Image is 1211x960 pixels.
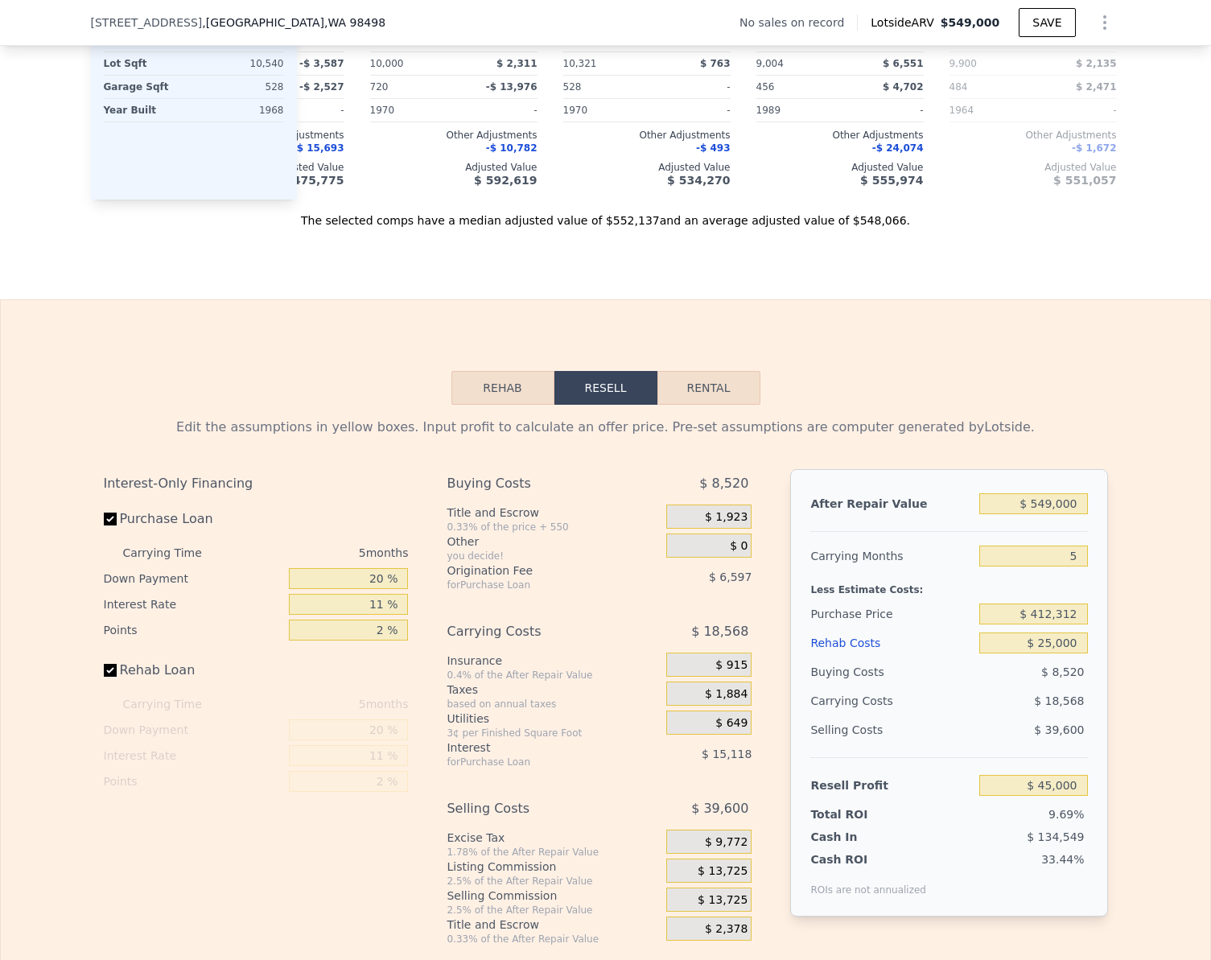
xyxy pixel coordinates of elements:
span: $ 18,568 [691,617,748,646]
span: $ 15,693 [297,142,344,154]
span: -$ 13,976 [486,81,538,93]
div: Selling Costs [447,794,626,823]
div: Selling Commission [447,888,660,904]
div: Utilities [447,711,660,727]
button: Rehab [451,371,554,405]
div: The selected comps have a median adjusted value of $552,137 and an average adjusted value of $548... [91,200,1121,229]
div: Other Adjustments [370,129,538,142]
span: $ 8,520 [699,469,748,498]
div: 0.33% of the After Repair Value [447,933,660,946]
div: Selling Costs [810,715,973,744]
div: for Purchase Loan [447,579,626,591]
span: -$ 24,074 [872,142,924,154]
div: Buying Costs [447,469,626,498]
div: 3¢ per Finished Square Foot [447,727,660,740]
span: -$ 10,782 [486,142,538,154]
div: you decide! [447,550,660,562]
span: $ 551,057 [1053,174,1116,187]
button: Show Options [1089,6,1121,39]
span: $ 534,270 [667,174,730,187]
div: 0.33% of the price + 550 [447,521,660,534]
div: 528 [197,76,284,98]
span: $ 2,311 [496,58,537,69]
div: Cash In [810,829,911,845]
span: $ 1,884 [705,687,748,702]
div: 5 months [234,691,409,717]
div: Adjusted Value [949,161,1117,174]
span: -$ 1,672 [1072,142,1116,154]
div: Cash ROI [810,851,926,867]
div: Listing Commission [447,859,660,875]
div: 1989 [756,99,837,122]
span: [STREET_ADDRESS] [91,14,203,31]
span: 484 [949,81,968,93]
div: Other [447,534,660,550]
span: 528 [563,81,582,93]
div: - [650,76,731,98]
span: , [GEOGRAPHIC_DATA] [202,14,385,31]
span: $ 13,725 [698,864,748,879]
span: $ 4,702 [883,81,923,93]
div: Adjusted Value [563,161,731,174]
div: Carrying Costs [447,617,626,646]
span: $549,000 [941,16,1000,29]
div: 1968 [197,99,284,122]
div: Garage Sqft [104,76,191,98]
div: 0.4% of the After Repair Value [447,669,660,682]
span: $ 2,135 [1076,58,1116,69]
div: Resell Profit [810,771,973,800]
div: Total ROI [810,806,911,822]
span: 9,004 [756,58,784,69]
span: $ 649 [715,716,748,731]
div: based on annual taxes [447,698,660,711]
span: 33.44% [1041,853,1084,866]
div: Down Payment [104,717,283,743]
div: Buying Costs [810,657,973,686]
span: $ 2,378 [705,922,748,937]
span: $ 15,118 [702,748,752,760]
label: Rehab Loan [104,656,283,685]
div: Origination Fee [447,562,626,579]
button: Resell [554,371,657,405]
button: SAVE [1019,8,1075,37]
span: $ 555,974 [860,174,923,187]
span: -$ 493 [696,142,731,154]
div: - [650,99,731,122]
span: -$ 2,527 [299,81,344,93]
div: 1.78% of the After Repair Value [447,846,660,859]
div: Carrying Time [123,540,228,566]
input: Rehab Loan [104,664,117,677]
span: 10,000 [370,58,404,69]
span: $ 39,600 [691,794,748,823]
div: Lot Sqft [104,52,191,75]
span: $ 6,551 [883,58,923,69]
div: No sales on record [739,14,857,31]
span: 9.69% [1048,808,1084,821]
div: - [264,99,344,122]
span: 720 [370,81,389,93]
div: Interest [447,740,626,756]
button: Rental [657,371,760,405]
div: Year Built [104,99,191,122]
span: -$ 3,587 [299,58,344,69]
div: 1964 [949,99,1030,122]
div: Interest-Only Financing [104,469,409,498]
span: 456 [756,81,775,93]
span: $ 13,725 [698,893,748,908]
div: Title and Escrow [447,917,660,933]
div: Points [104,768,283,794]
div: Carrying Months [810,542,973,571]
div: - [843,99,924,122]
div: Other Adjustments [756,129,924,142]
div: 2.5% of the After Repair Value [447,875,660,888]
input: Purchase Loan [104,513,117,525]
span: $ 2,471 [1076,81,1116,93]
div: Interest Rate [104,591,283,617]
div: Title and Escrow [447,505,660,521]
div: Other Adjustments [949,129,1117,142]
span: $ 6,597 [709,571,752,583]
div: - [1036,99,1117,122]
div: Excise Tax [447,830,660,846]
div: Less Estimate Costs: [810,571,1087,599]
label: Purchase Loan [104,505,283,534]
